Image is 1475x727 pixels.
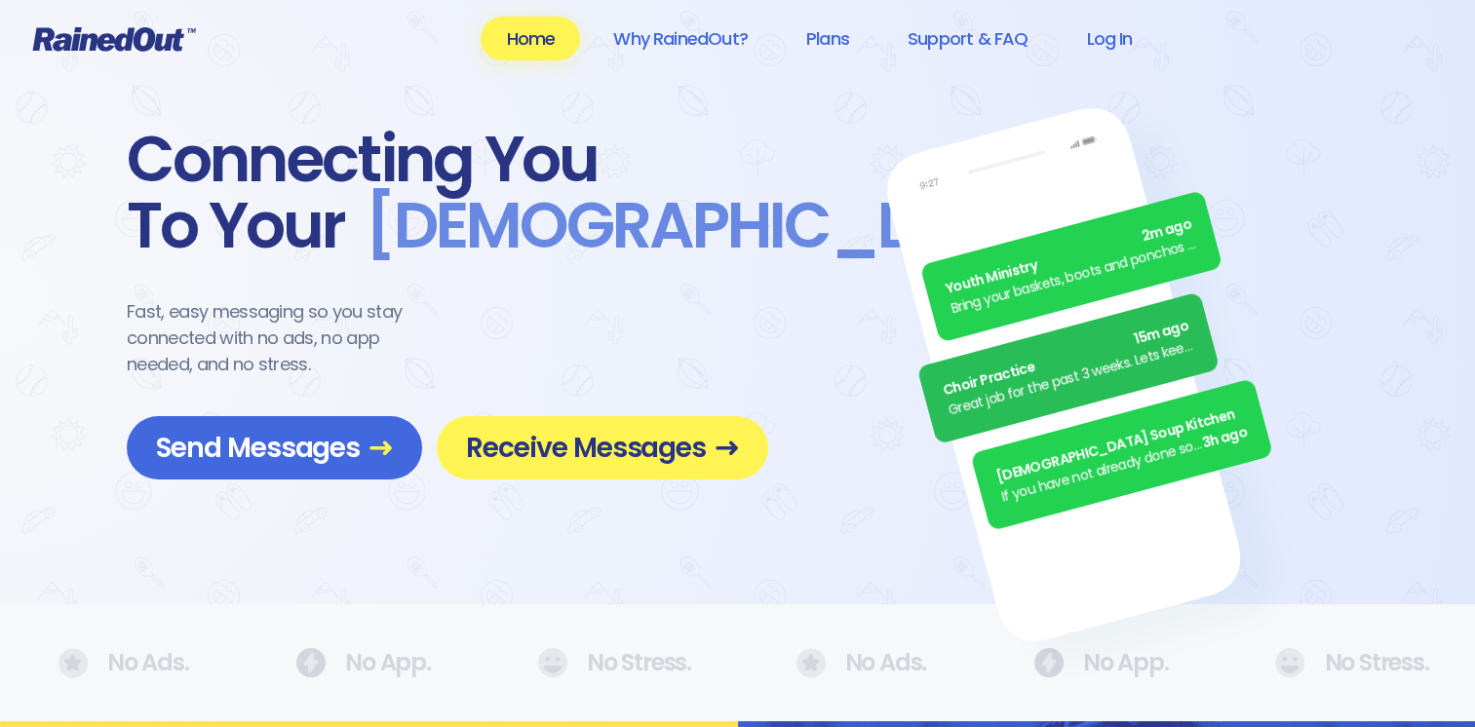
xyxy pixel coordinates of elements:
[1061,17,1157,60] a: Log In
[127,416,422,479] a: Send Messages
[1274,648,1304,677] img: No Ads.
[481,17,580,60] a: Home
[437,416,768,479] a: Receive Messages
[796,648,916,678] div: No Ads.
[345,193,1081,259] span: [DEMOGRAPHIC_DATA] .
[950,234,1200,320] div: Bring your baskets, boots and ponchos the Annual [DATE] Egg [PERSON_NAME] is ON! See everyone there.
[295,648,326,677] img: No Ads.
[1274,648,1417,677] div: No Stress.
[1033,648,1064,677] img: No Ads.
[295,648,420,677] div: No App.
[994,402,1245,488] div: [DEMOGRAPHIC_DATA] Soup Kitchen
[588,17,773,60] a: Why RainedOut?
[537,648,567,677] img: No Ads.
[127,298,439,377] div: Fast, easy messaging so you stay connected with no ads, no app needed, and no stress.
[127,127,768,259] div: Connecting You To Your
[941,316,1191,402] div: Choir Practice
[1200,422,1250,454] span: 3h ago
[999,434,1205,507] div: If you have not already done so, please remember to turn in your fundraiser money [DATE]!
[156,431,393,465] span: Send Messages
[58,648,88,678] img: No Ads.
[1140,214,1194,248] span: 2m ago
[1033,648,1158,677] div: No App.
[781,17,874,60] a: Plans
[58,648,178,678] div: No Ads.
[796,648,826,678] img: No Ads.
[946,335,1196,421] div: Great job for the past 3 weeks. Lets keep it up.
[882,17,1053,60] a: Support & FAQ
[1132,316,1190,350] span: 15m ago
[537,648,679,677] div: No Stress.
[944,214,1194,300] div: Youth Ministry
[466,431,739,465] span: Receive Messages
